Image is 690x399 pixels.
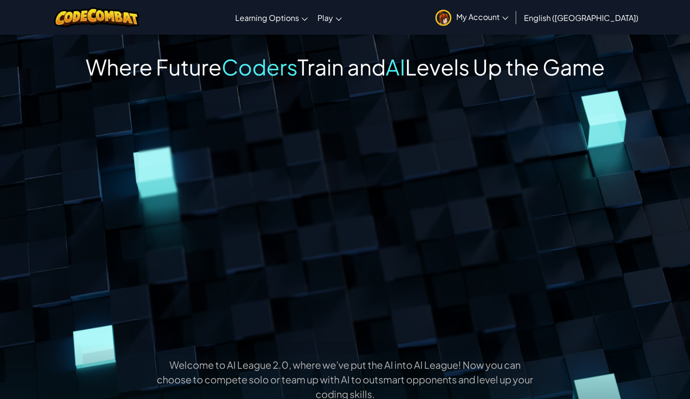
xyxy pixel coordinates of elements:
[235,13,299,23] span: Learning Options
[86,53,222,80] span: Where Future
[435,10,451,26] img: avatar
[430,2,513,33] a: My Account
[456,12,508,22] span: My Account
[524,13,638,23] span: English ([GEOGRAPHIC_DATA])
[313,4,347,31] a: Play
[386,53,405,80] span: AI
[317,13,333,23] span: Play
[230,4,313,31] a: Learning Options
[222,53,298,80] span: Coders
[519,4,643,31] a: English ([GEOGRAPHIC_DATA])
[54,7,139,27] img: CodeCombat logo
[298,53,386,80] span: Train and
[405,53,605,80] span: Levels Up the Game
